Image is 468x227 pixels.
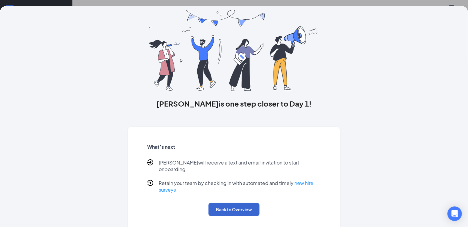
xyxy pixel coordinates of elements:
[147,144,321,150] h5: What’s next
[159,180,321,193] p: Retain your team by checking in with automated and timely
[149,10,319,91] img: you are all set
[159,159,321,173] p: [PERSON_NAME] will receive a text and email invitation to start onboarding
[128,98,340,109] h3: [PERSON_NAME] is one step closer to Day 1!
[209,203,259,216] button: Back to Overview
[447,206,462,221] div: Open Intercom Messenger
[159,180,314,193] a: new hire surveys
